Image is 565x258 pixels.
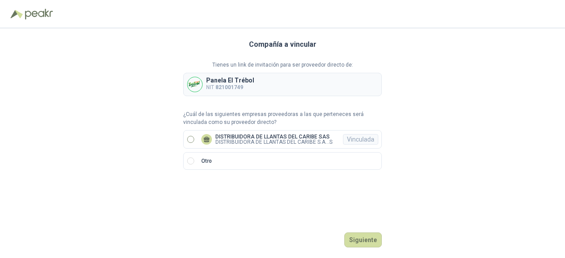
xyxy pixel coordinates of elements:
p: Panela El Trébol [206,77,254,83]
p: Tienes un link de invitación para ser proveedor directo de: [183,61,382,69]
div: Vinculada [343,134,378,145]
button: Siguiente [344,232,382,247]
img: Logo [11,10,23,19]
p: DISTRIBUIDORA DE LLANTAS DEL CARIBE S.A...S [215,139,332,145]
p: NIT [206,83,254,92]
h3: Compañía a vincular [249,39,316,50]
p: Otro [201,157,212,165]
b: 821001749 [215,84,243,90]
img: Peakr [25,9,53,19]
p: ¿Cuál de las siguientes empresas proveedoras a las que perteneces será vinculada como su proveedo... [183,110,382,127]
img: Company Logo [188,77,202,92]
p: DISTRIBUIDORA DE LLANTAS DEL CARIBE SAS [215,134,332,139]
